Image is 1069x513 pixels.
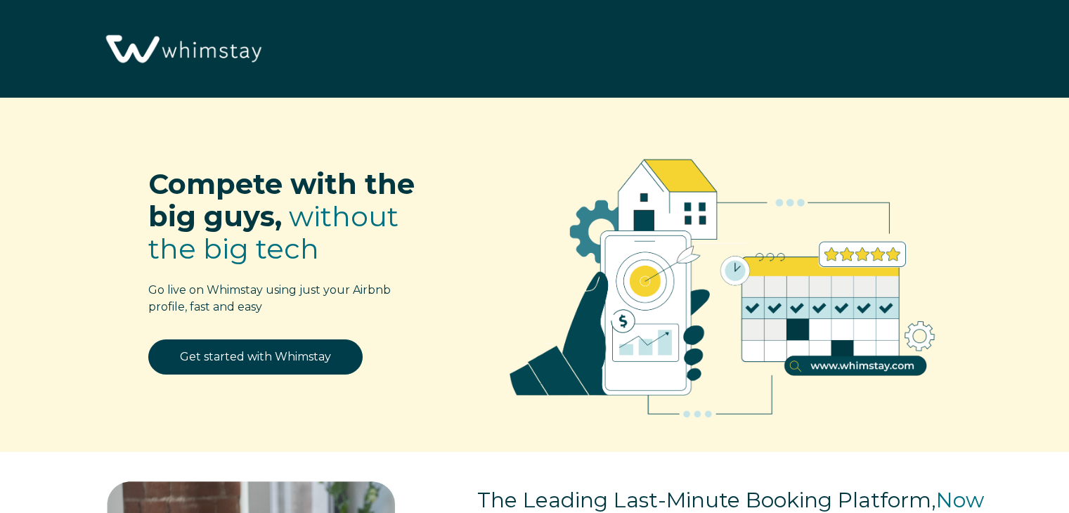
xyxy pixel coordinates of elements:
[148,167,415,233] span: Compete with the big guys,
[98,7,266,93] img: Whimstay Logo-02 1
[148,283,391,313] span: Go live on Whimstay using just your Airbnb profile, fast and easy
[477,487,936,513] span: The Leading Last-Minute Booking Platform,
[148,339,363,375] a: Get started with Whimstay
[148,199,399,266] span: without the big tech
[475,119,970,443] img: RBO Ilustrations-02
